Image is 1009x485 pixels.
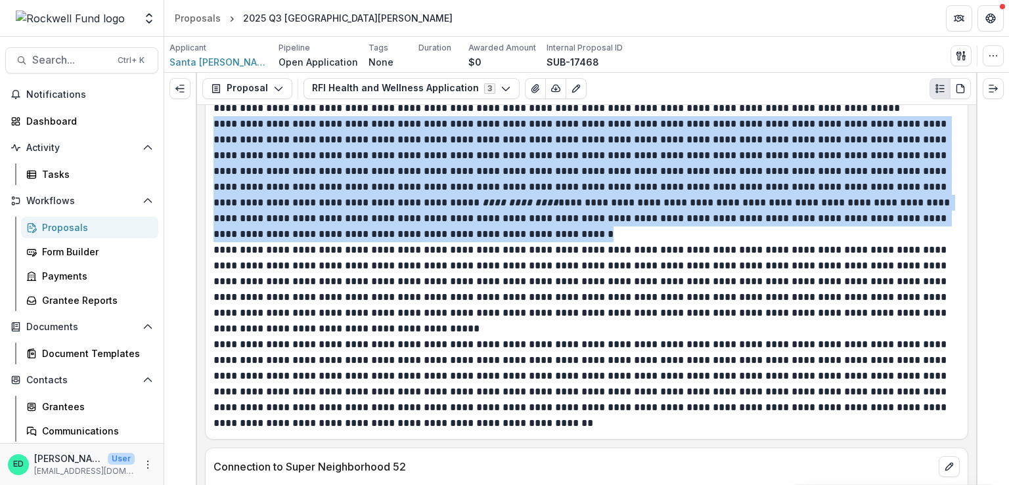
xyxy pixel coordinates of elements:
p: Applicant [169,42,206,54]
button: Plaintext view [930,78,951,99]
div: Communications [42,424,148,438]
div: Ctrl + K [115,53,147,68]
button: Open entity switcher [140,5,158,32]
div: 2025 Q3 [GEOGRAPHIC_DATA][PERSON_NAME] [243,11,453,25]
button: View Attached Files [525,78,546,99]
button: RFI Health and Wellness Application3 [303,78,520,99]
a: Proposals [21,217,158,238]
a: Grantees [21,396,158,417]
div: Tasks [42,167,148,181]
button: Get Help [977,5,1004,32]
p: User [108,453,135,465]
a: Tasks [21,163,158,185]
button: Notifications [5,84,158,105]
p: Internal Proposal ID [547,42,623,54]
div: Document Templates [42,347,148,360]
button: Open Workflows [5,190,158,211]
a: Santa [PERSON_NAME] Hostel [169,55,268,69]
p: Pipeline [279,42,310,54]
a: Form Builder [21,241,158,263]
a: Communications [21,420,158,442]
div: Proposals [42,221,148,234]
button: Open Documents [5,316,158,337]
a: Proposals [169,9,226,28]
p: [PERSON_NAME] [34,452,102,465]
button: Expand right [983,78,1004,99]
button: Proposal [202,78,292,99]
a: Grantee Reports [21,289,158,311]
button: Open Activity [5,137,158,158]
button: Partners [946,5,972,32]
p: [EMAIL_ADDRESS][DOMAIN_NAME] [34,465,135,477]
span: Search... [32,54,110,66]
img: Rockwell Fund logo [16,11,125,26]
span: Workflows [26,196,137,207]
p: SUB-17468 [547,55,599,69]
a: Payments [21,265,158,287]
p: $0 [468,55,482,69]
div: Grantee Reports [42,293,148,307]
span: Notifications [26,89,153,100]
div: Payments [42,269,148,283]
p: Tags [369,42,388,54]
span: Documents [26,322,137,333]
p: None [369,55,393,69]
button: Open Contacts [5,369,158,390]
span: Contacts [26,375,137,386]
div: Form Builder [42,245,148,259]
button: Edit as form [566,78,587,99]
div: Grantees [42,400,148,413]
div: Estevan D. Delgado [13,460,24,469]
a: Document Templates [21,343,158,364]
p: Open Application [279,55,358,69]
p: Connection to Super Neighborhood 52 [213,459,933,474]
p: Duration [418,42,451,54]
nav: breadcrumb [169,9,458,28]
button: edit [939,456,960,477]
p: Awarded Amount [468,42,536,54]
button: Expand left [169,78,191,99]
button: PDF view [950,78,971,99]
a: Dashboard [5,110,158,132]
button: More [140,457,156,473]
span: Activity [26,142,137,154]
div: Dashboard [26,114,148,128]
div: Proposals [175,11,221,25]
button: Search... [5,47,158,74]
